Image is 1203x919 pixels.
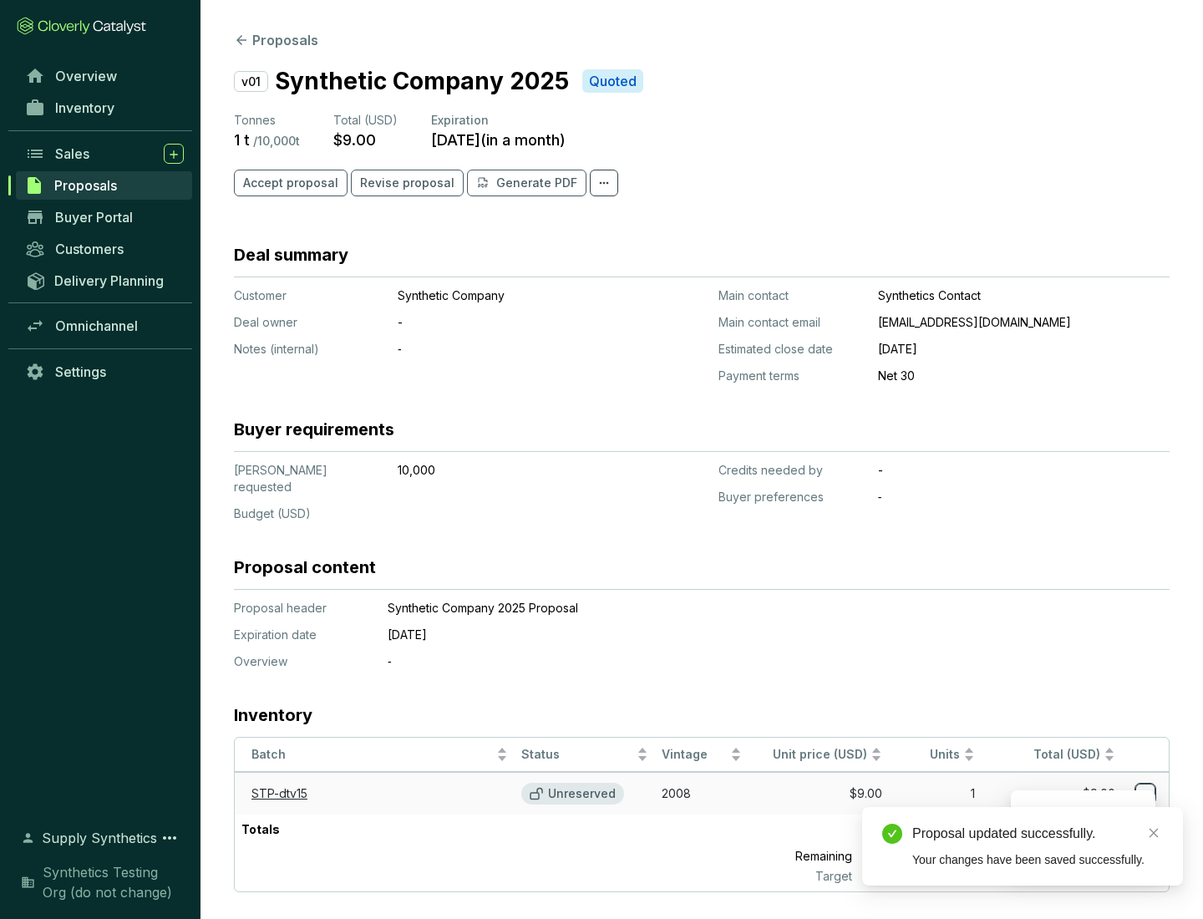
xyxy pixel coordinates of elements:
p: 1 t [234,130,250,150]
p: [DATE] [388,627,1089,643]
p: Tonnes [234,112,300,129]
span: Budget (USD) [234,506,311,520]
h3: Deal summary [234,243,348,267]
p: - [398,314,623,331]
span: Units [896,747,961,763]
button: Proposals [234,30,318,50]
span: Accept proposal [243,175,338,191]
p: [DATE] ( in a month ) [431,130,566,150]
p: 10,000 [398,462,623,479]
a: Delivery Planning [17,267,192,294]
div: Proposal updated successfully. [912,824,1163,844]
h3: Buyer requirements [234,418,394,441]
p: [PERSON_NAME] requested [234,462,384,495]
a: Buyer Portal [17,203,192,231]
p: Customer [234,287,384,304]
p: Buyer preferences [718,489,865,505]
p: ‐ [388,653,1089,670]
p: Generate PDF [496,175,577,191]
p: [EMAIL_ADDRESS][DOMAIN_NAME] [878,314,1170,331]
h3: Proposal content [234,556,376,579]
p: Payment terms [718,368,865,384]
p: Net 30 [878,368,1170,384]
span: Total (USD) [1033,747,1100,761]
p: Main contact [718,287,865,304]
td: 2008 [655,772,749,815]
p: Quoted [589,73,637,90]
span: Status [521,747,633,763]
p: - [878,462,1170,479]
p: 1 t [858,815,981,845]
p: Expiration date [234,627,368,643]
span: Omnichannel [55,317,138,334]
th: Vintage [655,738,749,772]
p: Unreserved [548,786,616,801]
td: 1 [889,772,982,815]
h3: Inventory [234,703,312,727]
p: Reserve credits [1048,806,1139,823]
span: Sales [55,145,89,162]
span: Inventory [55,99,114,116]
span: Settings [55,363,106,380]
p: Synthetic Company 2025 [275,63,569,99]
a: Close [1145,824,1163,842]
p: 10,000 t [859,868,982,885]
p: Synthetic Company 2025 Proposal [388,600,1089,617]
p: Expiration [431,112,566,129]
th: Batch [235,738,515,772]
a: Inventory [17,94,192,122]
p: $9.00 [333,130,376,150]
p: Remaining [721,845,859,868]
a: STP-dtv15 [251,786,307,800]
button: Generate PDF [467,170,586,196]
span: Vintage [662,747,727,763]
button: Accept proposal [234,170,348,196]
a: Sales [17,140,192,168]
span: Revise proposal [360,175,454,191]
p: Synthetic Company [398,287,623,304]
th: Units [889,738,982,772]
div: Your changes have been saved successfully. [912,850,1163,869]
span: Proposals [54,177,117,194]
span: Customers [55,241,124,257]
p: Totals [235,815,287,845]
span: close [1148,827,1160,839]
a: Customers [17,235,192,263]
span: Unit price (USD) [773,747,867,761]
span: Total (USD) [333,113,398,127]
span: Supply Synthetics [42,828,157,848]
p: Overview [234,653,368,670]
a: Proposals [16,171,192,200]
th: Status [515,738,655,772]
span: Overview [55,68,117,84]
p: / 10,000 t [253,134,300,149]
p: Proposal header [234,600,368,617]
span: Batch [251,747,493,763]
span: Synthetics Testing Org (do not change) [43,862,184,902]
span: check-circle [882,824,902,844]
p: Notes (internal) [234,341,384,358]
p: 9,999 t [859,845,982,868]
span: Delivery Planning [54,272,164,289]
p: v01 [234,71,268,92]
a: Overview [17,62,192,90]
button: Revise proposal [351,170,464,196]
p: Synthetics Contact [878,287,1170,304]
p: [DATE] [878,341,1170,358]
p: ‐ [398,341,623,358]
a: Omnichannel [17,312,192,340]
p: ‐ [878,489,1170,505]
p: Main contact email [718,314,865,331]
span: Buyer Portal [55,209,133,226]
td: $9.00 [982,772,1122,815]
a: Settings [17,358,192,386]
p: Deal owner [234,314,384,331]
p: Estimated close date [718,341,865,358]
p: Credits needed by [718,462,865,479]
td: $9.00 [749,772,889,815]
p: Target [721,868,859,885]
